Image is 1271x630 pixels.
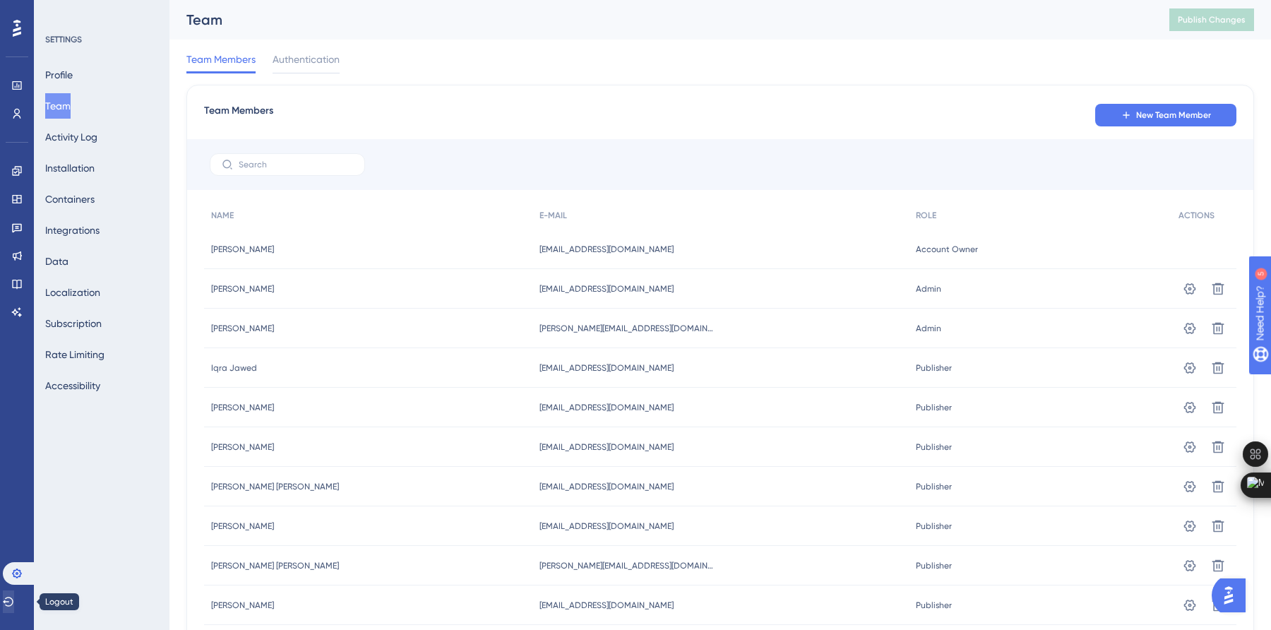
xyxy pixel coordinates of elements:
span: E-MAIL [539,210,567,221]
span: Publisher [916,402,952,413]
span: [EMAIL_ADDRESS][DOMAIN_NAME] [539,600,674,611]
span: Publisher [916,481,952,492]
button: Installation [45,155,95,181]
span: Publisher [916,521,952,532]
span: [PERSON_NAME] [211,283,274,295]
span: ROLE [916,210,936,221]
span: [EMAIL_ADDRESS][DOMAIN_NAME] [539,441,674,453]
span: Admin [916,323,941,334]
span: [PERSON_NAME] [211,521,274,532]
button: Activity Log [45,124,97,150]
iframe: UserGuiding AI Assistant Launcher [1212,574,1254,617]
span: New Team Member [1136,109,1211,121]
span: NAME [211,210,234,221]
span: ACTIONS [1178,210,1215,221]
span: Account Owner [916,244,978,255]
span: [PERSON_NAME] [211,323,274,334]
button: Team [45,93,71,119]
span: Publisher [916,441,952,453]
span: Team Members [186,51,256,68]
span: Publish Changes [1178,14,1246,25]
span: [EMAIL_ADDRESS][DOMAIN_NAME] [539,521,674,532]
span: [PERSON_NAME] [PERSON_NAME] [211,560,339,571]
span: Publisher [916,600,952,611]
span: [PERSON_NAME] [211,402,274,413]
span: [PERSON_NAME] [211,441,274,453]
button: Rate Limiting [45,342,105,367]
button: New Team Member [1095,104,1236,126]
button: Containers [45,186,95,212]
button: Subscription [45,311,102,336]
span: Need Help? [33,4,88,20]
button: Publish Changes [1169,8,1254,31]
span: Authentication [273,51,340,68]
span: [PERSON_NAME] [211,244,274,255]
span: [EMAIL_ADDRESS][DOMAIN_NAME] [539,244,674,255]
button: Profile [45,62,73,88]
span: [EMAIL_ADDRESS][DOMAIN_NAME] [539,481,674,492]
span: Admin [916,283,941,295]
div: Team [186,10,1134,30]
button: Localization [45,280,100,305]
button: Data [45,249,68,274]
input: Search [239,160,353,170]
div: SETTINGS [45,34,160,45]
span: [EMAIL_ADDRESS][DOMAIN_NAME] [539,362,674,374]
div: 5 [98,7,102,18]
span: [PERSON_NAME][EMAIL_ADDRESS][DOMAIN_NAME] [539,560,716,571]
span: Publisher [916,560,952,571]
button: Accessibility [45,373,100,398]
span: Team Members [204,102,273,128]
span: Publisher [916,362,952,374]
span: [PERSON_NAME] [211,600,274,611]
span: [EMAIL_ADDRESS][DOMAIN_NAME] [539,283,674,295]
span: Iqra Jawed [211,362,257,374]
span: [PERSON_NAME][EMAIL_ADDRESS][DOMAIN_NAME] [539,323,716,334]
span: [PERSON_NAME] [PERSON_NAME] [211,481,339,492]
button: Integrations [45,218,100,243]
span: [EMAIL_ADDRESS][DOMAIN_NAME] [539,402,674,413]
